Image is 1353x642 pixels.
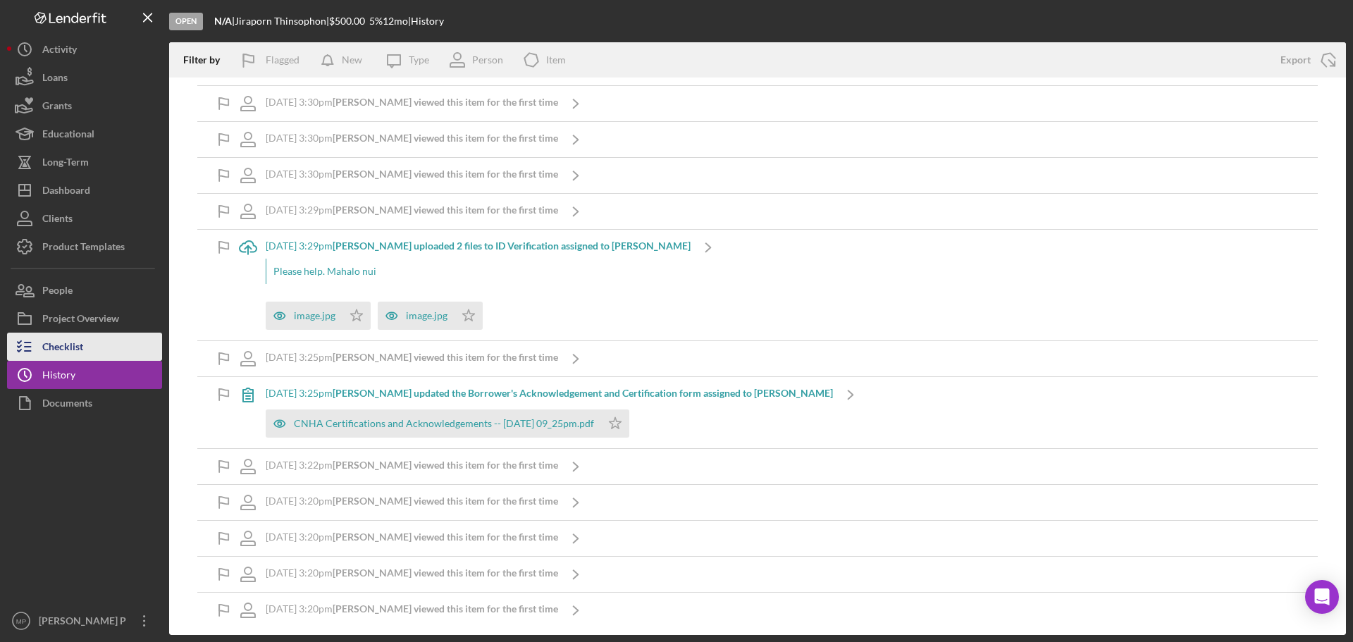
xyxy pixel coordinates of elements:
[7,176,162,204] button: Dashboard
[7,304,162,333] button: Project Overview
[333,240,691,252] b: [PERSON_NAME] uploaded 2 files to ID Verification assigned to [PERSON_NAME]
[42,148,89,180] div: Long-Term
[1266,46,1346,74] button: Export
[294,310,335,321] div: image.jpg
[230,377,868,448] a: [DATE] 3:25pm[PERSON_NAME] updated the Borrower's Acknowledgement and Certification form assigned...
[42,276,73,308] div: People
[333,204,558,216] b: [PERSON_NAME] viewed this item for the first time
[333,531,558,543] b: [PERSON_NAME] viewed this item for the first time
[406,310,447,321] div: image.jpg
[383,16,408,27] div: 12 mo
[42,361,75,393] div: History
[230,449,593,484] a: [DATE] 3:22pm[PERSON_NAME] viewed this item for the first time
[42,176,90,208] div: Dashboard
[230,521,593,556] a: [DATE] 3:20pm[PERSON_NAME] viewed this item for the first time
[35,607,127,638] div: [PERSON_NAME] P
[266,46,299,74] div: Flagged
[369,16,383,27] div: 5 %
[333,387,833,399] b: [PERSON_NAME] updated the Borrower's Acknowledgement and Certification form assigned to [PERSON_N...
[7,35,162,63] button: Activity
[333,567,558,579] b: [PERSON_NAME] viewed this item for the first time
[266,259,691,284] div: Please help. Mahalo nui
[214,15,232,27] b: N/A
[266,240,691,252] div: [DATE] 3:29pm
[266,603,558,615] div: [DATE] 3:20pm
[378,302,483,330] button: image.jpg
[333,168,558,180] b: [PERSON_NAME] viewed this item for the first time
[333,96,558,108] b: [PERSON_NAME] viewed this item for the first time
[266,459,558,471] div: [DATE] 3:22pm
[42,304,119,336] div: Project Overview
[230,557,593,592] a: [DATE] 3:20pm[PERSON_NAME] viewed this item for the first time
[333,351,558,363] b: [PERSON_NAME] viewed this item for the first time
[333,603,558,615] b: [PERSON_NAME] viewed this item for the first time
[42,120,94,152] div: Educational
[266,567,558,579] div: [DATE] 3:20pm
[333,495,558,507] b: [PERSON_NAME] viewed this item for the first time
[230,593,593,628] a: [DATE] 3:20pm[PERSON_NAME] viewed this item for the first time
[230,158,593,193] a: [DATE] 3:30pm[PERSON_NAME] viewed this item for the first time
[7,233,162,261] button: Product Templates
[266,302,371,330] button: image.jpg
[329,16,369,27] div: $500.00
[7,92,162,120] button: Grants
[42,389,92,421] div: Documents
[230,485,593,520] a: [DATE] 3:20pm[PERSON_NAME] viewed this item for the first time
[42,333,83,364] div: Checklist
[235,16,329,27] div: Jiraporn Thinsophon |
[266,388,833,399] div: [DATE] 3:25pm
[266,132,558,144] div: [DATE] 3:30pm
[42,63,68,95] div: Loans
[408,16,444,27] div: | History
[7,276,162,304] button: People
[230,122,593,157] a: [DATE] 3:30pm[PERSON_NAME] viewed this item for the first time
[1280,46,1311,74] div: Export
[7,361,162,389] button: History
[266,409,629,438] button: CNHA Certifications and Acknowledgements -- [DATE] 09_25pm.pdf
[266,352,558,363] div: [DATE] 3:25pm
[230,194,593,229] a: [DATE] 3:29pm[PERSON_NAME] viewed this item for the first time
[183,54,230,66] div: Filter by
[230,46,314,74] button: Flagged
[214,16,235,27] div: |
[294,418,594,429] div: CNHA Certifications and Acknowledgements -- [DATE] 09_25pm.pdf
[333,132,558,144] b: [PERSON_NAME] viewed this item for the first time
[546,54,566,66] div: Item
[7,389,162,417] button: Documents
[169,13,203,30] div: Open
[230,230,726,340] a: [DATE] 3:29pm[PERSON_NAME] uploaded 2 files to ID Verification assigned to [PERSON_NAME]Please he...
[42,92,72,123] div: Grants
[314,46,376,74] button: New
[230,86,593,121] a: [DATE] 3:30pm[PERSON_NAME] viewed this item for the first time
[333,459,558,471] b: [PERSON_NAME] viewed this item for the first time
[266,168,558,180] div: [DATE] 3:30pm
[266,531,558,543] div: [DATE] 3:20pm
[42,35,77,67] div: Activity
[1305,580,1339,614] div: Open Intercom Messenger
[230,341,593,376] a: [DATE] 3:25pm[PERSON_NAME] viewed this item for the first time
[7,607,162,635] button: MP[PERSON_NAME] P
[16,617,26,625] text: MP
[266,97,558,108] div: [DATE] 3:30pm
[266,204,558,216] div: [DATE] 3:29pm
[7,333,162,361] button: Checklist
[472,54,503,66] div: Person
[42,233,125,264] div: Product Templates
[342,46,362,74] div: New
[7,204,162,233] button: Clients
[7,63,162,92] button: Loans
[266,495,558,507] div: [DATE] 3:20pm
[7,120,162,148] button: Educational
[7,148,162,176] a: Long-Term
